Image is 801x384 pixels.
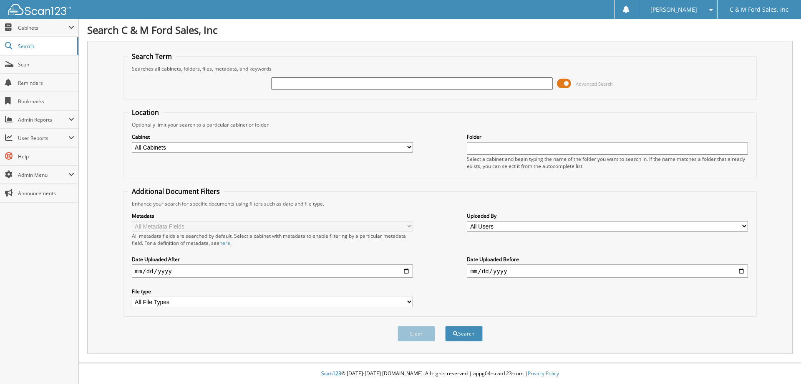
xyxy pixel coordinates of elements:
h1: Search C & M Ford Sales, Inc [87,23,793,37]
button: Search [445,326,483,341]
input: start [132,264,413,278]
span: Bookmarks [18,98,74,105]
legend: Search Term [128,52,176,61]
div: Enhance your search for specific documents using filters such as date and file type. [128,200,753,207]
button: Clear [398,326,435,341]
span: User Reports [18,135,68,142]
div: © [DATE]-[DATE] [DOMAIN_NAME]. All rights reserved | appg04-scan123-com | [79,364,801,384]
div: All metadata fields are searched by default. Select a cabinet with metadata to enable filtering b... [132,232,413,247]
span: Help [18,153,74,160]
iframe: Chat Widget [759,344,801,384]
span: Reminders [18,79,74,86]
span: [PERSON_NAME] [650,7,697,12]
img: scan123-logo-white.svg [8,4,71,15]
span: Admin Menu [18,171,68,178]
label: Date Uploaded After [132,256,413,263]
legend: Additional Document Filters [128,187,224,196]
a: here [219,239,230,247]
span: Advanced Search [576,81,613,87]
span: Search [18,43,73,50]
a: Privacy Policy [528,370,559,377]
label: Uploaded By [467,212,748,219]
label: Date Uploaded Before [467,256,748,263]
div: Optionally limit your search to a particular cabinet or folder [128,121,753,128]
span: Cabinets [18,24,68,31]
span: Announcements [18,190,74,197]
div: Select a cabinet and begin typing the name of the folder you want to search in. If the name match... [467,155,748,170]
span: Scan [18,61,74,68]
label: Cabinet [132,133,413,140]
input: end [467,264,748,278]
span: Admin Reports [18,116,68,123]
label: File type [132,288,413,295]
legend: Location [128,108,163,117]
label: Folder [467,133,748,140]
span: Scan123 [321,370,341,377]
div: Searches all cabinets, folders, files, metadata, and keywords [128,65,753,72]
label: Metadata [132,212,413,219]
span: C & M Ford Sales, Inc [730,7,788,12]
